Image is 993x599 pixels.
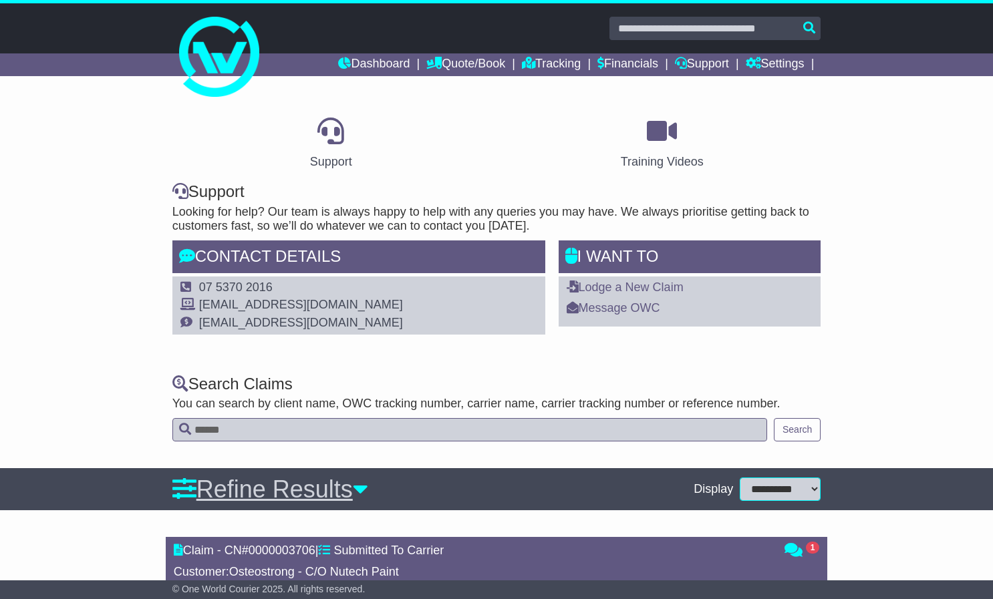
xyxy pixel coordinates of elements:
div: I WANT to [559,240,821,276]
button: Search [774,418,821,441]
a: Financials [597,53,658,76]
td: [EMAIL_ADDRESS][DOMAIN_NAME] [199,298,403,316]
div: Customer: [174,565,771,580]
a: Refine Results [172,475,368,503]
a: Training Videos [612,113,712,176]
a: Support [301,113,361,176]
a: Support [675,53,729,76]
p: You can search by client name, OWC tracking number, carrier name, carrier tracking number or refe... [172,397,821,411]
div: Contact Details [172,240,545,276]
div: Support [172,182,821,202]
a: Settings [746,53,805,76]
span: 1 [806,542,820,554]
a: 1 [785,544,820,558]
a: Tracking [522,53,581,76]
a: Quote/Book [426,53,505,76]
span: Osteostrong - C/O Nutech Paint [229,565,399,578]
span: Display [694,482,733,497]
div: Search Claims [172,375,821,394]
span: Submitted To Carrier [334,544,444,557]
td: [EMAIL_ADDRESS][DOMAIN_NAME] [199,316,403,331]
div: Support [310,153,352,171]
p: Looking for help? Our team is always happy to help with any queries you may have. We always prior... [172,205,821,234]
span: © One World Courier 2025. All rights reserved. [172,584,366,594]
a: Dashboard [338,53,410,76]
span: 0000003706 [249,544,315,557]
div: Claim - CN# | [174,544,771,558]
a: Lodge a New Claim [567,280,684,294]
div: Training Videos [621,153,704,171]
td: 07 5370 2016 [199,280,403,298]
a: Message OWC [567,301,660,315]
